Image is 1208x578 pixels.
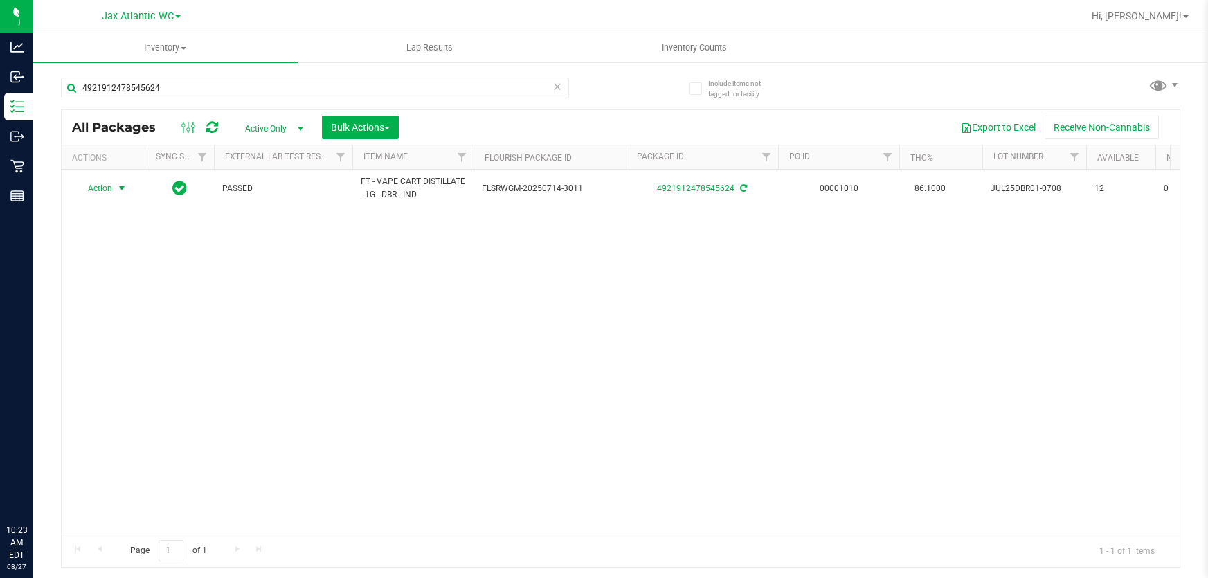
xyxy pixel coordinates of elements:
inline-svg: Inbound [10,70,24,84]
button: Receive Non-Cannabis [1045,116,1159,139]
button: Bulk Actions [322,116,399,139]
a: Filter [876,145,899,169]
p: 08/27 [6,561,27,572]
a: Filter [330,145,352,169]
span: Action [75,179,113,198]
input: 1 [159,540,183,561]
span: Bulk Actions [331,122,390,133]
a: Lab Results [298,33,562,62]
span: Jax Atlantic WC [102,10,174,22]
a: Filter [1063,145,1086,169]
a: 00001010 [820,183,858,193]
span: In Sync [172,179,187,198]
inline-svg: Reports [10,189,24,203]
inline-svg: Inventory [10,100,24,114]
span: Lab Results [388,42,471,54]
span: FLSRWGM-20250714-3011 [482,182,617,195]
div: Actions [72,153,139,163]
a: 4921912478545624 [657,183,734,193]
inline-svg: Analytics [10,40,24,54]
span: PASSED [222,182,344,195]
span: All Packages [72,120,170,135]
span: Sync from Compliance System [738,183,747,193]
a: Available [1097,153,1139,163]
span: Page of 1 [118,540,218,561]
a: Item Name [363,152,408,161]
a: Inventory [33,33,298,62]
a: Filter [451,145,474,169]
a: External Lab Test Result [225,152,334,161]
span: select [114,179,131,198]
p: 10:23 AM EDT [6,524,27,561]
a: Package ID [637,152,684,161]
inline-svg: Retail [10,159,24,173]
input: Search Package ID, Item Name, SKU, Lot or Part Number... [61,78,569,98]
a: THC% [910,153,933,163]
span: JUL25DBR01-0708 [991,182,1078,195]
a: Lot Number [993,152,1043,161]
iframe: Resource center [14,467,55,509]
a: PO ID [789,152,810,161]
a: Sync Status [156,152,209,161]
a: Filter [191,145,214,169]
button: Export to Excel [952,116,1045,139]
span: Include items not tagged for facility [708,78,777,99]
inline-svg: Outbound [10,129,24,143]
a: Inventory Counts [562,33,827,62]
span: 1 - 1 of 1 items [1088,540,1166,561]
a: Filter [755,145,778,169]
span: Clear [552,78,562,96]
span: Inventory Counts [643,42,746,54]
span: Hi, [PERSON_NAME]! [1092,10,1182,21]
span: 86.1000 [908,179,953,199]
span: Inventory [33,42,298,54]
span: FT - VAPE CART DISTILLATE - 1G - DBR - IND [361,175,465,201]
span: 12 [1094,182,1147,195]
a: Flourish Package ID [485,153,572,163]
